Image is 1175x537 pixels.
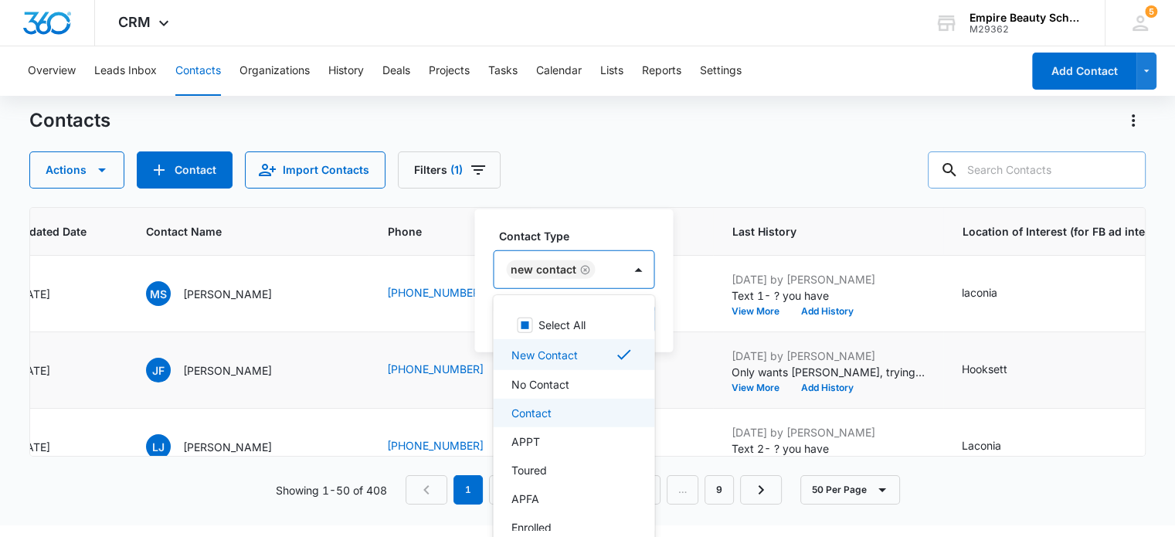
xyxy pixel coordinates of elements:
button: Tasks [488,46,518,96]
p: [PERSON_NAME] [183,362,272,379]
button: 50 Per Page [800,475,900,505]
p: Text 2- ? you have [732,440,925,457]
input: Search Contacts [928,151,1146,189]
a: [PHONE_NUMBER] [387,437,484,454]
span: LJ [146,434,171,459]
div: Contact Name - John Fountain - Select to Edit Field [146,358,300,382]
a: Page 9 [705,475,734,505]
button: Add History [790,307,864,316]
div: [DATE] [15,439,109,455]
button: Deals [382,46,410,96]
a: [PHONE_NUMBER] [387,361,484,377]
h1: Contacts [29,109,110,132]
button: Overview [28,46,76,96]
div: Remove New Contact [576,264,590,275]
button: Contacts [175,46,221,96]
div: Location of Interest (for FB ad integration) - Laconia - Select to Edit Field [962,437,1029,456]
span: CRM [118,14,151,30]
p: [PERSON_NAME] [183,286,272,302]
div: account name [970,12,1082,24]
button: View More [732,307,790,316]
a: Next Page [740,475,782,505]
span: Last History [732,223,902,240]
label: Contact Type [499,228,661,244]
div: [DATE] [15,286,109,302]
button: History [328,46,364,96]
div: Phone - +1 (603) 923-2926 - Select to Edit Field [387,284,511,303]
a: Page 2 [489,475,518,505]
button: Leads Inbox [94,46,157,96]
span: Updated Date [15,223,87,240]
div: Contact Name - Morgan Smart - Select to Edit Field [146,281,300,306]
p: [DATE] by [PERSON_NAME] [732,348,925,364]
div: Phone - (603) 455-2443 - Select to Edit Field [387,437,511,456]
p: APPT [511,433,540,450]
div: Contact Name - Lilly Jackson - Select to Edit Field [146,434,300,459]
button: Add Contact [1032,53,1136,90]
div: laconia [962,284,997,301]
em: 1 [453,475,483,505]
p: Only wants [PERSON_NAME], trying to find out where he lives in so I can direct him to the closest... [732,364,925,380]
p: [DATE] by [PERSON_NAME] [732,271,925,287]
p: Select All [538,317,586,333]
p: Showing 1-50 of 408 [276,482,387,498]
p: APFA [511,491,539,507]
p: Contact [511,405,552,421]
button: View More [732,383,790,393]
button: Calendar [536,46,582,96]
div: notifications count [1145,5,1157,18]
p: [DATE] by [PERSON_NAME] [732,424,925,440]
button: Lists [600,46,623,96]
button: Reports [642,46,681,96]
div: Laconia [962,437,1001,454]
a: [PHONE_NUMBER] [387,284,484,301]
div: Location of Interest (for FB ad integration) - laconia - Select to Edit Field [962,284,1025,303]
button: Add Contact [137,151,233,189]
p: No Contact [511,376,569,393]
span: (1) [450,165,463,175]
div: Hooksett [962,361,1007,377]
button: Organizations [239,46,310,96]
span: Contact Name [146,223,328,240]
p: Enrolled [511,519,552,535]
p: New Contact [511,346,578,362]
span: 5 [1145,5,1157,18]
button: Actions [29,151,124,189]
button: Filters [398,151,501,189]
div: account id [970,24,1082,35]
span: Phone [387,223,489,240]
button: Import Contacts [245,151,385,189]
button: Actions [1121,108,1146,133]
div: Location of Interest (for FB ad integration) - Hooksett - Select to Edit Field [962,361,1035,379]
button: Add History [790,383,864,393]
button: Projects [429,46,470,96]
span: MS [146,281,171,306]
div: Phone - (603) 244-6307 - Select to Edit Field [387,361,511,379]
p: Toured [511,462,547,478]
button: Settings [700,46,742,96]
p: Text 1- ? you have [732,287,925,304]
nav: Pagination [406,475,782,505]
div: [DATE] [15,362,109,379]
span: JF [146,358,171,382]
div: New Contact [511,264,576,275]
p: [PERSON_NAME] [183,439,272,455]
